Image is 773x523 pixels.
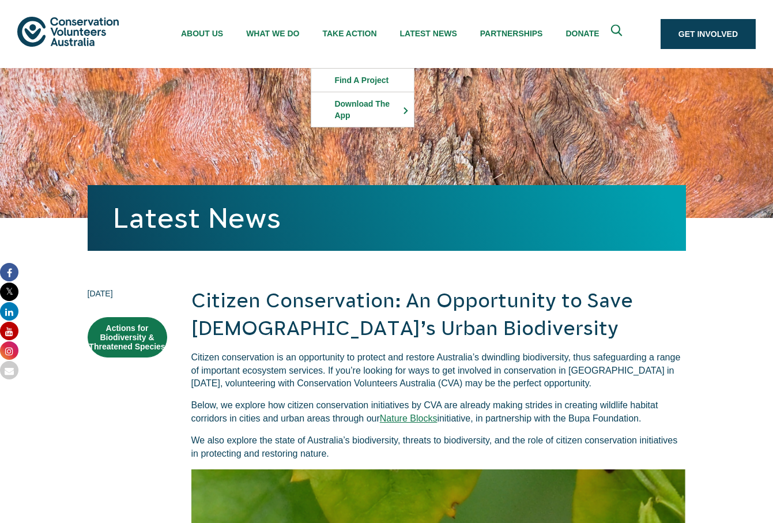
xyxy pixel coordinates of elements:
p: Below, we explore how citizen conservation initiatives by CVA are already making strides in creat... [191,399,686,425]
a: Find a project [311,69,414,92]
p: We also explore the state of Australia’s biodiversity, threats to biodiversity, and the role of c... [191,434,686,460]
span: Partnerships [480,29,543,38]
img: logo.svg [17,17,119,46]
p: Citizen conservation is an opportunity to protect and restore Australia’s dwindling biodiversity,... [191,351,686,390]
h2: Citizen Conservation: An Opportunity to Save [DEMOGRAPHIC_DATA]’s Urban Biodiversity [191,287,686,342]
span: What We Do [246,29,299,38]
span: Donate [565,29,599,38]
a: Actions for Biodiversity & Threatened Species [88,317,167,358]
span: About Us [181,29,223,38]
span: Expand search box [610,25,625,44]
a: Get Involved [661,19,756,49]
a: Download the app [311,92,414,127]
button: Expand search box Close search box [604,20,632,48]
a: Nature Blocks [380,413,438,423]
span: Latest News [400,29,457,38]
time: [DATE] [88,287,167,300]
a: Latest News [113,202,281,234]
span: Take Action [322,29,376,38]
